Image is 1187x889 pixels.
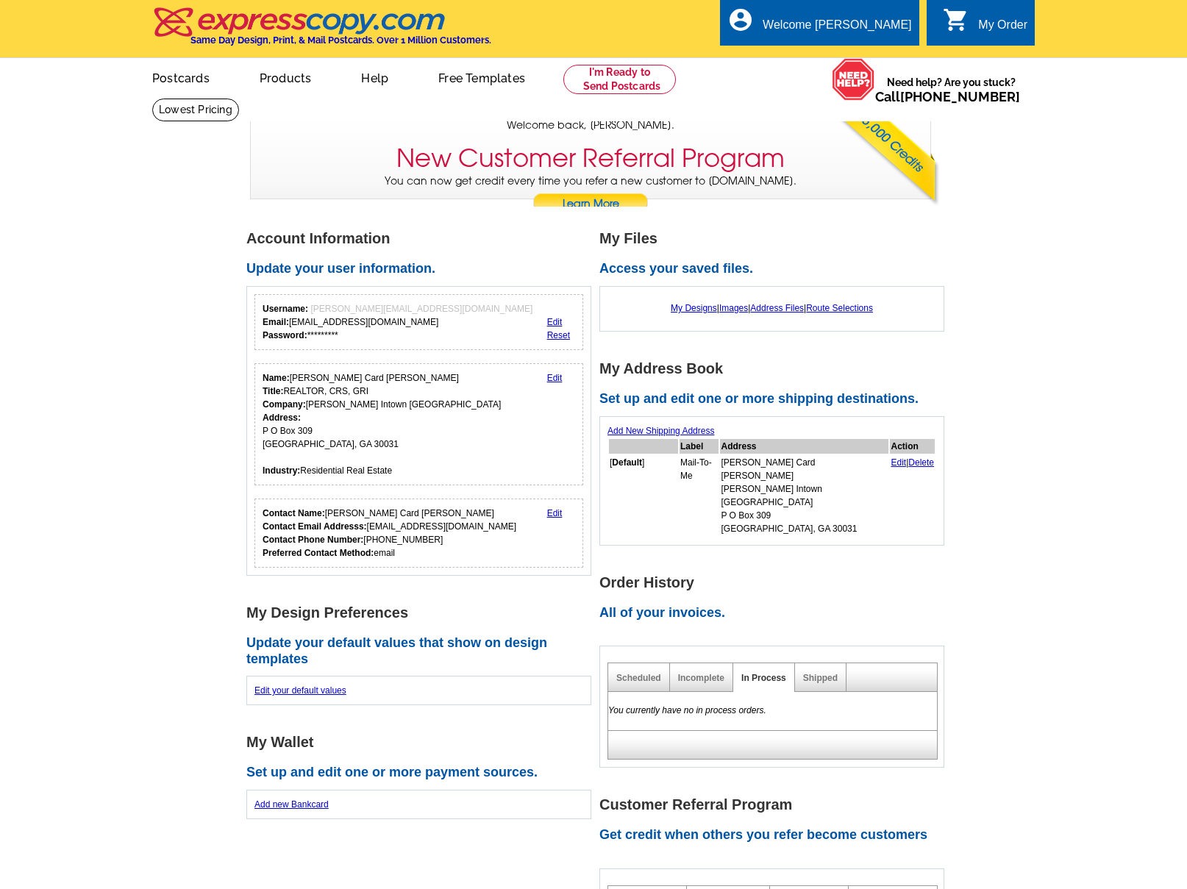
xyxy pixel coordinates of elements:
h1: Order History [599,575,952,590]
div: [PERSON_NAME] Card [PERSON_NAME] [EMAIL_ADDRESS][DOMAIN_NAME] [PHONE_NUMBER] email [263,507,516,560]
i: account_circle [727,7,754,33]
a: Same Day Design, Print, & Mail Postcards. Over 1 Million Customers. [152,18,491,46]
strong: Password: [263,330,307,340]
th: Address [720,439,888,454]
h1: Account Information [246,231,599,246]
i: shopping_cart [943,7,969,33]
h1: My Address Book [599,361,952,376]
td: | [890,455,935,536]
a: shopping_cart My Order [943,16,1027,35]
th: Action [890,439,935,454]
div: | | | [607,294,936,322]
a: Delete [908,457,934,468]
a: Learn More [532,193,649,215]
strong: Address: [263,413,301,423]
a: Add New Shipping Address [607,426,714,436]
strong: Email: [263,317,289,327]
a: Help [338,60,412,94]
strong: Preferred Contact Method: [263,548,374,558]
a: Edit [547,317,563,327]
h2: Access your saved files. [599,261,952,277]
div: Your personal details. [254,363,583,485]
strong: Company: [263,399,306,410]
span: Need help? Are you stuck? [875,75,1027,104]
a: Edit [891,457,906,468]
a: [PHONE_NUMBER] [900,89,1020,104]
a: Route Selections [806,303,873,313]
a: Edit [547,508,563,518]
a: In Process [741,673,786,683]
h1: My Files [599,231,952,246]
h2: Get credit when others you refer become customers [599,827,952,843]
a: Postcards [129,60,233,94]
strong: Industry: [263,465,300,476]
img: help [832,58,875,101]
a: Address Files [750,303,804,313]
div: My Order [978,18,1027,39]
a: Images [719,303,748,313]
a: Free Templates [415,60,549,94]
th: Label [680,439,719,454]
div: Welcome [PERSON_NAME] [763,18,911,39]
strong: Contact Name: [263,508,325,518]
a: Products [236,60,335,94]
h4: Same Day Design, Print, & Mail Postcards. Over 1 Million Customers. [190,35,491,46]
a: Reset [547,330,570,340]
h2: Set up and edit one or more shipping destinations. [599,391,952,407]
span: Welcome back, [PERSON_NAME]. [507,118,674,133]
a: Edit [547,373,563,383]
div: Your login information. [254,294,583,350]
a: Add new Bankcard [254,799,329,810]
td: [ ] [609,455,678,536]
p: You can now get credit every time you refer a new customer to [DOMAIN_NAME]. [251,174,930,215]
span: Call [875,89,1020,104]
a: Edit your default values [254,685,346,696]
strong: Title: [263,386,283,396]
h1: My Design Preferences [246,605,599,621]
td: Mail-To-Me [680,455,719,536]
a: My Designs [671,303,717,313]
strong: Username: [263,304,308,314]
h2: Update your user information. [246,261,599,277]
strong: Contact Email Addresss: [263,521,367,532]
h2: Set up and edit one or more payment sources. [246,765,599,781]
h2: All of your invoices. [599,605,952,621]
strong: Name: [263,373,290,383]
span: [PERSON_NAME][EMAIL_ADDRESS][DOMAIN_NAME] [310,304,532,314]
b: Default [612,457,642,468]
a: Shipped [803,673,838,683]
a: Scheduled [616,673,661,683]
a: Incomplete [678,673,724,683]
div: Who should we contact regarding order issues? [254,499,583,568]
h3: New Customer Referral Program [396,143,785,174]
div: [PERSON_NAME] Card [PERSON_NAME] REALTOR, CRS, GRI [PERSON_NAME] Intown [GEOGRAPHIC_DATA] P O Box... [263,371,501,477]
strong: Contact Phone Number: [263,535,363,545]
h1: My Wallet [246,735,599,750]
h1: Customer Referral Program [599,797,952,813]
em: You currently have no in process orders. [608,705,766,715]
h2: Update your default values that show on design templates [246,635,599,667]
td: [PERSON_NAME] Card [PERSON_NAME] [PERSON_NAME] Intown [GEOGRAPHIC_DATA] P O Box 309 [GEOGRAPHIC_D... [720,455,888,536]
